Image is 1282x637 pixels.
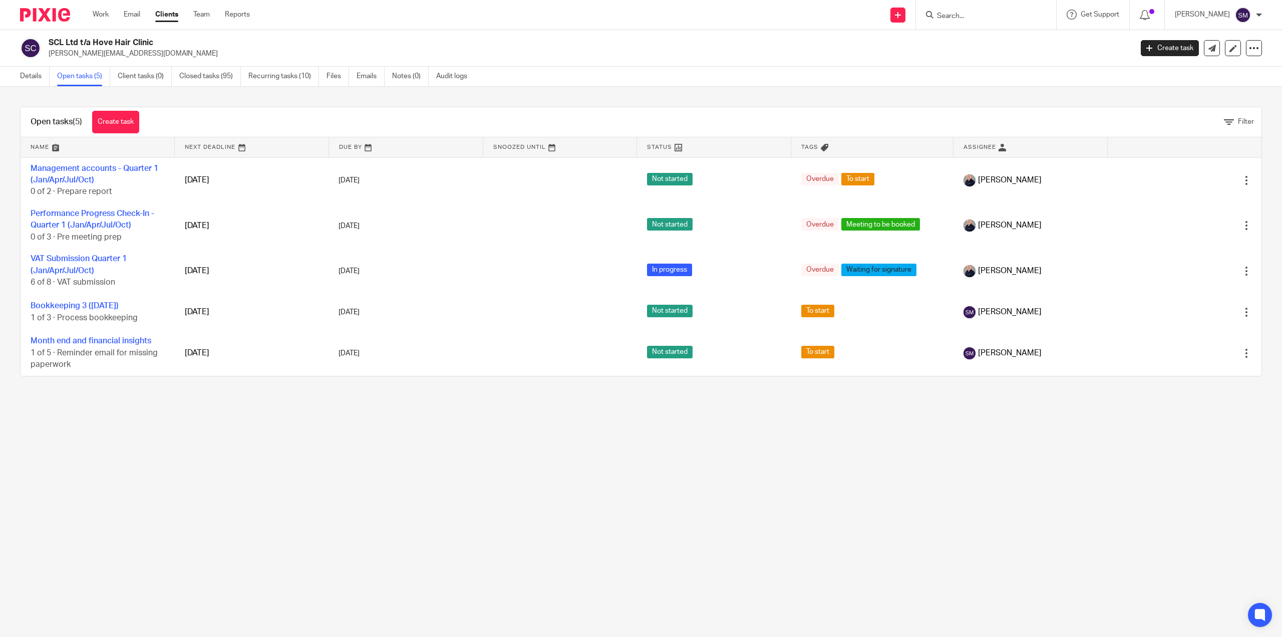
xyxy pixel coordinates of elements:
span: Filter [1238,118,1254,125]
span: Waiting for signature [841,253,916,266]
span: [DATE] [339,295,360,302]
span: To start [841,170,874,183]
td: [DATE] [175,198,329,240]
img: svg%3E [964,293,976,305]
img: svg%3E [964,331,976,343]
span: Not started [647,330,693,342]
a: Emails [357,67,385,86]
span: 1 of 5 · Reminder email for missing paperwork [31,334,137,351]
span: [PERSON_NAME] [978,173,1033,183]
span: Overdue [801,253,839,266]
span: In progress [647,253,692,266]
input: Search [936,12,1026,21]
span: 1 of 3 · Process bookkeeping [31,300,121,307]
a: Management accounts - Quarter 1 (Jan/Apr/Jul/Oct) [31,164,141,181]
span: Overdue [801,211,839,224]
a: Closed tasks (95) [179,67,241,86]
p: [PERSON_NAME][EMAIL_ADDRESS][DOMAIN_NAME] [49,49,1126,59]
a: Reports [225,10,250,20]
span: Get Support [1081,11,1119,18]
a: Details [20,67,50,86]
a: Performance Progress Check-In - Quarter 1 (Jan/Apr/Jul/Oct) [31,205,164,223]
a: VAT Submission Quarter 1 (Jan/Apr/Jul/Oct) [31,247,113,264]
td: [DATE] [175,157,329,198]
p: [PERSON_NAME] [1175,10,1230,20]
a: Clients [155,10,178,20]
img: IMG_8745-0021-copy.jpg [964,255,976,267]
span: Tags [801,144,818,150]
span: (5) [73,118,82,126]
span: [DATE] [339,174,360,181]
span: Snoozed Until [493,144,546,150]
span: Not started [647,291,693,304]
span: Overdue [801,170,839,183]
td: [DATE] [175,281,329,317]
img: svg%3E [1235,7,1251,23]
span: [DATE] [339,257,360,264]
a: Email [124,10,140,20]
a: Month end and financial insights [31,324,133,331]
img: IMG_8745-0021-copy.jpg [964,172,976,184]
span: [PERSON_NAME] [978,332,1033,342]
span: Not started [647,211,693,224]
span: [DATE] [339,334,360,341]
td: [DATE] [175,240,329,281]
a: Open tasks (5) [57,67,110,86]
a: Create task [1141,40,1199,56]
a: Bookkeeping 3 ([DATE]) [31,290,105,297]
h1: Open tasks [31,117,82,127]
img: Pixie [20,8,70,22]
span: [PERSON_NAME] [978,255,1033,265]
a: Client tasks (0) [118,67,172,86]
span: [PERSON_NAME] [978,294,1033,304]
a: Recurring tasks (10) [248,67,319,86]
a: Files [327,67,349,86]
span: 6 of 8 · VAT submission [31,267,102,274]
span: [DATE] [339,216,360,223]
a: Notes (0) [392,67,429,86]
span: Status [647,144,672,150]
img: svg%3E [20,38,41,59]
a: Team [193,10,210,20]
span: Meeting to be booked [841,211,920,224]
span: Not started [647,170,693,183]
span: [PERSON_NAME] [978,214,1033,224]
span: To start [801,330,834,342]
a: Audit logs [436,67,475,86]
h2: SCL Ltd t/a Hove Hair Clinic [49,38,910,48]
td: [DATE] [175,317,329,358]
span: 0 of 2 · Prepare report [31,184,99,191]
span: 0 of 3 · Pre meeting prep [31,226,107,233]
span: To start [801,291,834,304]
img: IMG_8745-0021-copy.jpg [964,213,976,225]
a: Work [93,10,109,20]
a: Create task [92,111,139,133]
